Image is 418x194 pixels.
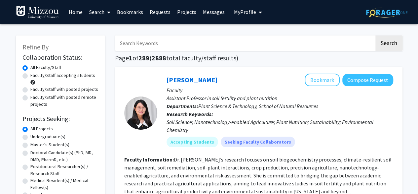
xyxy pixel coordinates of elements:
iframe: Chat [5,164,28,189]
span: Plant Science & Technology, School of Natural Resources [198,103,318,109]
span: 289 [138,54,149,62]
label: Master's Student(s) [30,141,69,148]
label: Medical Resident(s) / Medical Fellow(s) [30,177,98,191]
mat-chip: Accepting Students [167,137,218,147]
a: Home [65,0,86,24]
img: University of Missouri Logo [16,6,59,19]
div: Soil Science; Nanotechnology-enabled Agriculture; Plant Nutrition; Sustainability; Environmental ... [167,118,393,134]
mat-chip: Seeking Faculty Collaborators [221,137,295,147]
h2: Collaboration Status: [22,53,98,61]
a: Search [86,0,114,24]
span: Refine By [22,43,49,51]
label: Doctoral Candidate(s) (PhD, MD, DMD, PharmD, etc.) [30,149,98,163]
input: Search Keywords [115,35,374,51]
span: 1 [129,54,133,62]
p: Assistant Professor in soil fertility and plant nutrition [167,94,393,102]
label: All Faculty/Staff [30,64,61,71]
label: Undergraduate(s) [30,133,65,140]
a: Requests [146,0,174,24]
a: [PERSON_NAME] [167,76,217,84]
label: Postdoctoral Researcher(s) / Research Staff [30,163,98,177]
b: Departments: [167,103,198,109]
a: Projects [174,0,200,24]
label: Faculty/Staff accepting students [30,72,95,79]
a: Messages [200,0,228,24]
span: My Profile [234,9,256,15]
b: Research Keywords: [167,111,213,117]
label: Faculty/Staff with posted projects [30,86,98,93]
img: ForagerOne Logo [366,7,407,18]
label: Faculty/Staff with posted remote projects [30,94,98,108]
b: Faculty Information: [124,156,174,163]
button: Search [375,35,402,51]
button: Add Xiaoping Xin to Bookmarks [305,74,340,86]
button: Compose Request to Xiaoping Xin [342,74,393,86]
p: Faculty [167,86,393,94]
h2: Projects Seeking: [22,115,98,123]
span: 2888 [152,54,166,62]
h1: Page of ( total faculty/staff results) [115,54,402,62]
a: Bookmarks [114,0,146,24]
label: All Projects [30,125,53,132]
